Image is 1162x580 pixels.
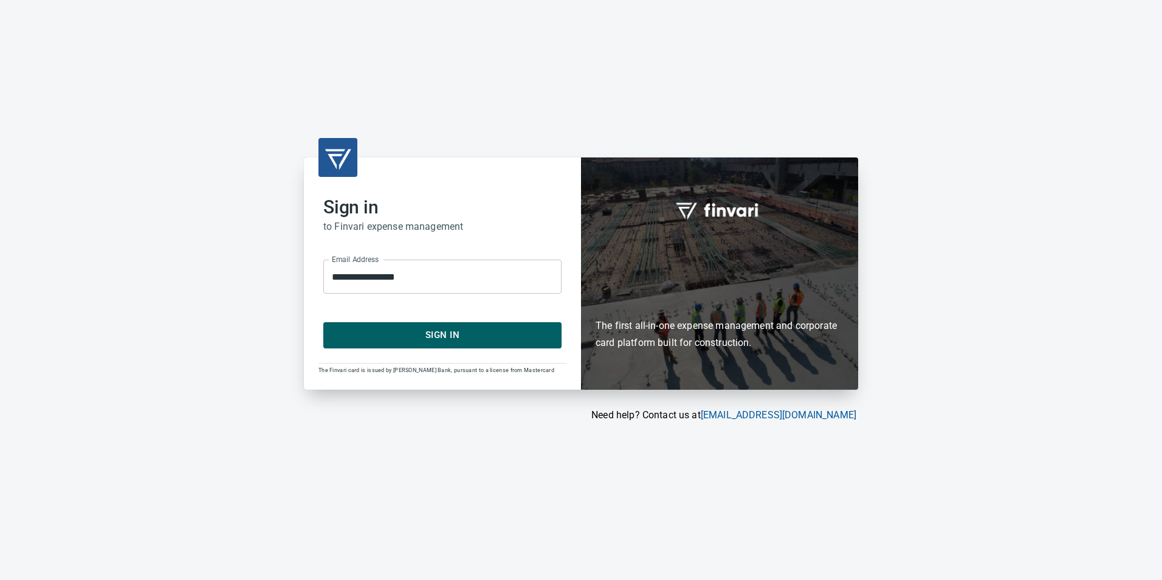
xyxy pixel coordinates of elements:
a: [EMAIL_ADDRESS][DOMAIN_NAME] [701,409,856,421]
h6: to Finvari expense management [323,218,562,235]
img: fullword_logo_white.png [674,196,765,224]
span: The Finvari card is issued by [PERSON_NAME] Bank, pursuant to a license from Mastercard [318,367,554,373]
p: Need help? Contact us at [304,408,856,423]
h6: The first all-in-one expense management and corporate card platform built for construction. [596,247,844,351]
img: transparent_logo.png [323,143,352,172]
h2: Sign in [323,196,562,218]
button: Sign In [323,322,562,348]
span: Sign In [337,327,548,343]
div: Finvari [581,157,858,389]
